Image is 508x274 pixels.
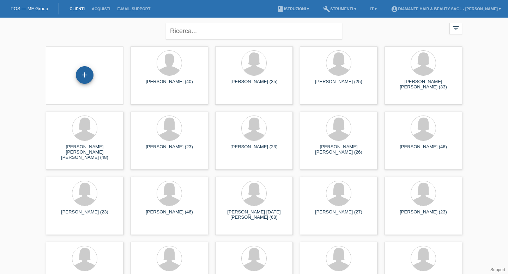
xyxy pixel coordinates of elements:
div: [PERSON_NAME] (46) [390,144,456,155]
div: [PERSON_NAME] (35) [221,79,287,90]
input: Ricerca... [166,23,342,39]
div: [PERSON_NAME] (23) [221,144,287,155]
div: [PERSON_NAME] [DATE][PERSON_NAME] (68) [221,209,287,220]
i: build [323,6,330,13]
a: Acquisti [88,7,114,11]
div: [PERSON_NAME] [PERSON_NAME] [PERSON_NAME] (48) [52,144,118,157]
div: Registrare cliente [76,69,93,81]
a: IT ▾ [367,7,381,11]
i: book [277,6,284,13]
a: POS — MF Group [11,6,48,11]
i: filter_list [452,24,460,32]
a: bookIstruzioni ▾ [273,7,313,11]
div: [PERSON_NAME] (46) [136,209,202,220]
a: Support [490,267,505,272]
a: account_circleDIAMANTE HAIR & BEAUTY SAGL - [PERSON_NAME] ▾ [387,7,504,11]
i: account_circle [391,6,398,13]
div: [PERSON_NAME] [PERSON_NAME] (26) [306,144,372,155]
a: Clienti [66,7,88,11]
div: [PERSON_NAME] (23) [390,209,456,220]
div: [PERSON_NAME] (27) [306,209,372,220]
div: [PERSON_NAME] (23) [136,144,202,155]
div: [PERSON_NAME] (23) [52,209,118,220]
div: [PERSON_NAME] (40) [136,79,202,90]
div: [PERSON_NAME] (25) [306,79,372,90]
a: E-mail Support [114,7,154,11]
div: [PERSON_NAME] [PERSON_NAME] (33) [390,79,456,90]
a: buildStrumenti ▾ [320,7,359,11]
